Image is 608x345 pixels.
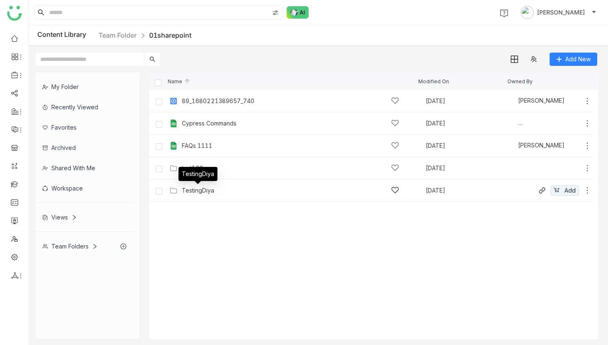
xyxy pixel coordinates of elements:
[507,142,565,150] div: [PERSON_NAME]
[550,53,597,66] button: Add New
[500,9,508,17] img: help.svg
[36,158,133,178] div: Shared with me
[426,98,507,104] div: [DATE]
[169,186,178,195] img: Folder
[507,97,515,105] img: 684a9d79de261c4b36a3e13b
[182,98,254,104] a: 89_1680221389657_740
[184,78,191,84] img: arrow-up.svg
[426,143,507,149] div: [DATE]
[42,214,77,221] div: Views
[511,55,518,63] img: grid.svg
[36,138,133,158] div: Archived
[565,186,576,195] span: Add
[507,142,515,150] img: 684a9b22de261c4b36a3d00f
[182,120,236,127] a: Cypress Commands
[182,165,203,171] a: test123
[519,6,598,19] button: [PERSON_NAME]
[36,97,133,117] div: Recently Viewed
[42,243,98,250] div: Team Folders
[565,55,591,64] span: Add New
[169,164,178,172] img: Folder
[507,79,533,84] span: Owned By
[182,187,214,194] a: TestingDiya
[99,31,137,39] a: Team Folder
[426,121,507,126] div: [DATE]
[550,186,579,195] button: Add
[426,165,507,171] div: [DATE]
[36,117,133,138] div: Favorites
[149,31,191,39] a: 01sharepoint
[426,188,507,193] div: [DATE]
[507,119,579,128] div: [DEMOGRAPHIC_DATA][PERSON_NAME]
[287,6,309,19] img: ask-buddy-normal.svg
[169,142,178,150] img: g-xls.svg
[168,79,191,84] span: Name
[36,178,133,198] div: Workspace
[36,77,133,97] div: My Folder
[7,6,22,21] img: logo
[272,10,279,16] img: search-type.svg
[182,142,212,149] a: FAQs 1111
[507,119,515,128] img: 684a9b06de261c4b36a3cf65
[507,97,565,105] div: [PERSON_NAME]
[179,167,217,181] div: TestingDiya
[521,6,534,19] img: avatar
[537,8,585,17] span: [PERSON_NAME]
[418,79,449,84] span: Modified On
[169,119,178,128] img: g-xls.svg
[169,97,178,105] img: mp4.svg
[37,30,191,41] div: Content Library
